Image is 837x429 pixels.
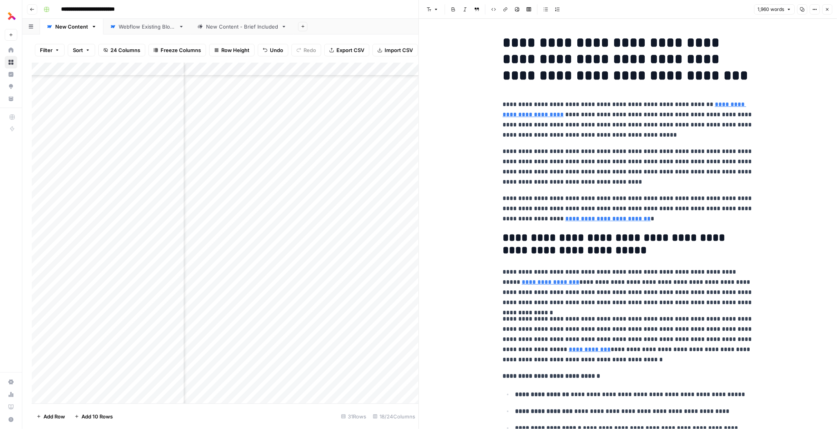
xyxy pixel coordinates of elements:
span: Add Row [43,413,65,420]
div: Webflow Existing Blogs [119,23,175,31]
a: Home [5,44,17,56]
div: 31 Rows [338,410,370,423]
span: 24 Columns [110,46,140,54]
img: Thoughtful AI Content Engine Logo [5,9,19,23]
button: Row Height [209,44,255,56]
button: Help + Support [5,413,17,426]
button: Workspace: Thoughtful AI Content Engine [5,6,17,26]
a: Learning Hub [5,401,17,413]
span: Filter [40,46,52,54]
a: Settings [5,376,17,388]
button: Freeze Columns [148,44,206,56]
button: 1,960 words [754,4,795,14]
div: New Content [55,23,88,31]
button: Add Row [32,410,70,423]
button: Export CSV [324,44,369,56]
span: 1,960 words [757,6,784,13]
a: Opportunities [5,80,17,93]
a: Browse [5,56,17,68]
span: Redo [304,46,316,54]
span: Undo [270,46,283,54]
span: Row Height [221,46,249,54]
div: 18/24 Columns [370,410,419,423]
span: Add 10 Rows [81,413,113,420]
button: Add 10 Rows [70,410,118,423]
button: Filter [35,44,65,56]
a: Usage [5,388,17,401]
a: Insights [5,68,17,81]
button: Undo [258,44,288,56]
button: Redo [291,44,321,56]
a: Webflow Existing Blogs [103,19,191,34]
div: New Content - Brief Included [206,23,278,31]
a: New Content [40,19,103,34]
button: Sort [68,44,95,56]
a: New Content - Brief Included [191,19,293,34]
span: Freeze Columns [161,46,201,54]
a: Your Data [5,92,17,105]
span: Export CSV [336,46,364,54]
button: Import CSV [372,44,418,56]
span: Import CSV [385,46,413,54]
button: 24 Columns [98,44,145,56]
span: Sort [73,46,83,54]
